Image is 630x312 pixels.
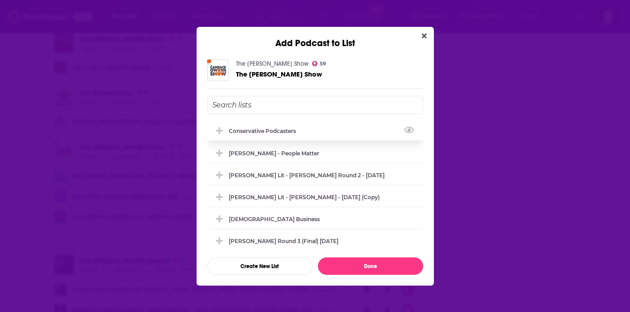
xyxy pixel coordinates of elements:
div: Add Podcast To List [207,96,423,275]
span: 59 [320,62,326,66]
button: Close [418,30,430,42]
img: The Candace Owens Show [207,60,229,81]
div: [DEMOGRAPHIC_DATA] Business [229,216,320,222]
div: Add Podcast to List [197,27,434,49]
button: Done [318,257,423,275]
input: Search lists [207,96,423,114]
button: Create New List [207,257,313,275]
div: Christian Business [207,209,423,229]
a: The Candace Owens Show [236,70,322,78]
div: Jones Lit - Dean Sikes - June 27, 2025 (Copy) [207,187,423,207]
a: 59 [312,61,326,66]
div: conservative podcasters [207,121,423,141]
a: The Candace Owens Show [236,60,309,68]
span: The [PERSON_NAME] Show [236,70,322,78]
div: [PERSON_NAME] - People Matter [229,150,319,157]
div: conservative podcasters [229,128,301,134]
div: John Veal Round 3 (final) 5/9/25 [207,231,423,251]
div: Josh Block - People Matter [207,143,423,163]
div: [PERSON_NAME] Lit - [PERSON_NAME] Round 2 - [DATE] [229,172,385,179]
div: Jones Lit - Dean Sikes Round 2 - July 2, 2025 [207,165,423,185]
div: [PERSON_NAME] Lit - [PERSON_NAME] - [DATE] (Copy) [229,194,380,201]
div: [PERSON_NAME] Round 3 (final) [DATE] [229,238,339,244]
